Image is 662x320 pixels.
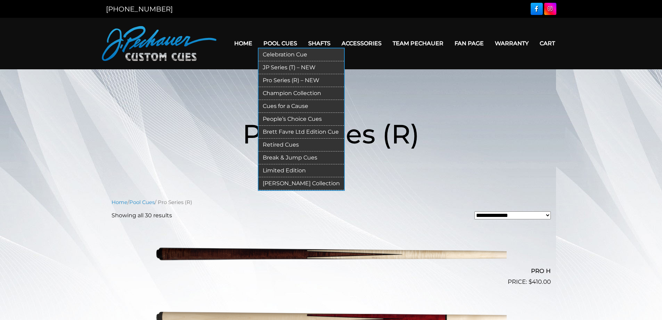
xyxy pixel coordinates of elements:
a: Fan Page [449,34,489,52]
a: JP Series (T) – NEW [259,61,344,74]
a: Retired Cues [259,139,344,151]
h2: PRO H [112,265,551,278]
a: Home [112,199,128,205]
a: Home [229,34,258,52]
a: People’s Choice Cues [259,113,344,126]
select: Shop order [474,211,551,219]
img: Pechauer Custom Cues [102,26,216,61]
a: Champion Collection [259,87,344,100]
a: Celebration Cue [259,48,344,61]
a: PRO H $410.00 [112,225,551,287]
a: Pool Cues [258,34,303,52]
img: PRO H [156,225,507,284]
a: Pro Series (R) – NEW [259,74,344,87]
span: Pro Series (R) [243,118,419,150]
nav: Breadcrumb [112,198,551,206]
a: Accessories [336,34,387,52]
a: [PERSON_NAME] Collection [259,177,344,190]
span: $ [529,278,532,285]
a: Brett Favre Ltd Edition Cue [259,126,344,139]
a: Shafts [303,34,336,52]
a: Pool Cues [129,199,155,205]
a: Cues for a Cause [259,100,344,113]
p: Showing all 30 results [112,211,172,220]
a: Cart [534,34,561,52]
a: Limited Edition [259,164,344,177]
a: [PHONE_NUMBER] [106,5,173,13]
a: Team Pechauer [387,34,449,52]
a: Warranty [489,34,534,52]
bdi: 410.00 [529,278,551,285]
a: Break & Jump Cues [259,151,344,164]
